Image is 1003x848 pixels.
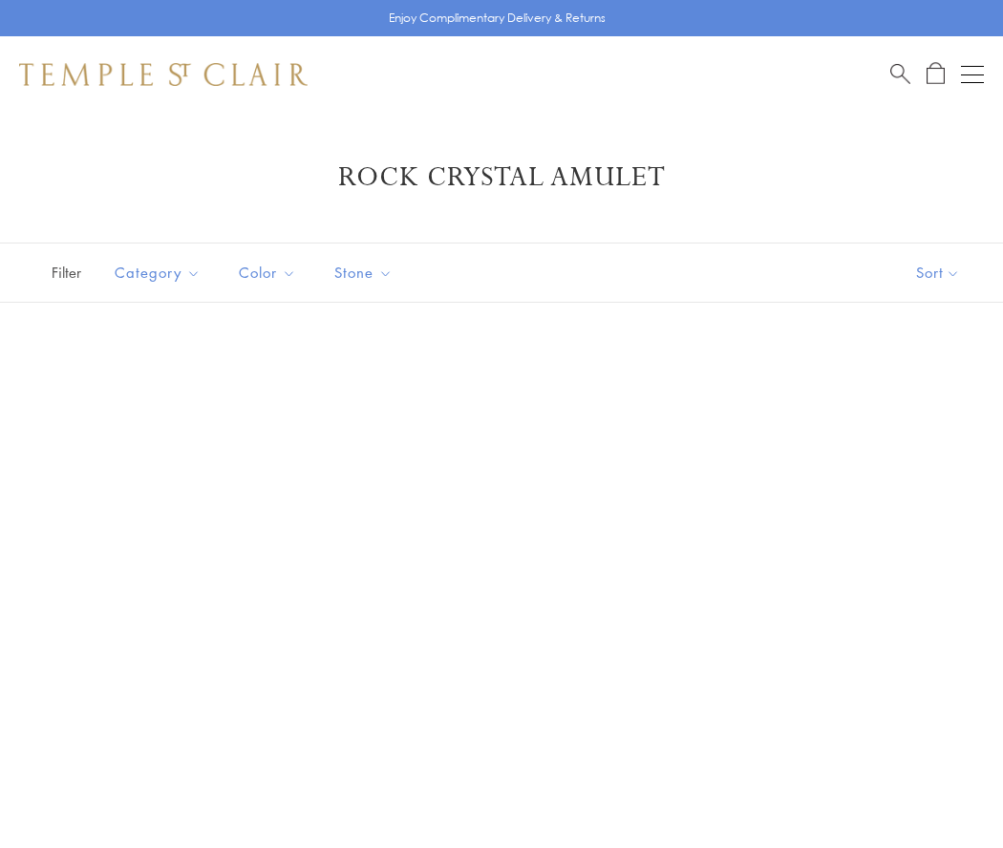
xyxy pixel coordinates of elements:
[389,9,606,28] p: Enjoy Complimentary Delivery & Returns
[873,244,1003,302] button: Show sort by
[105,261,215,285] span: Category
[229,261,310,285] span: Color
[927,62,945,86] a: Open Shopping Bag
[100,251,215,294] button: Category
[325,261,407,285] span: Stone
[224,251,310,294] button: Color
[19,63,308,86] img: Temple St. Clair
[961,63,984,86] button: Open navigation
[890,62,910,86] a: Search
[48,160,955,195] h1: Rock Crystal Amulet
[320,251,407,294] button: Stone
